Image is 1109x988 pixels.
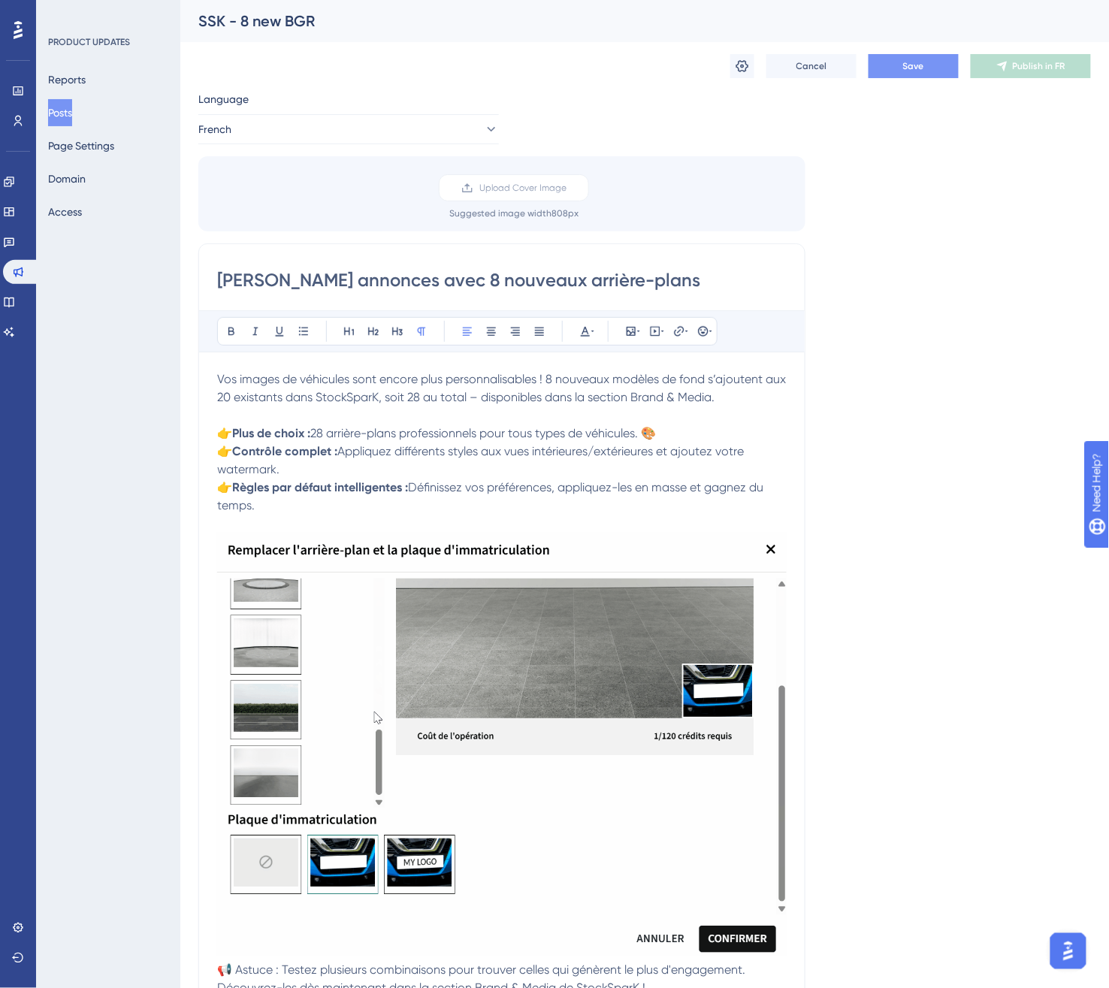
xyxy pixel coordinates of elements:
[35,4,94,22] span: Need Help?
[198,11,1053,32] div: SSK - 8 new BGR
[217,444,747,476] span: Appliquez différents styles aux vues intérieures/extérieures et ajoutez votre watermark.
[232,480,408,494] strong: Règles par défaut intelligentes :
[48,66,86,93] button: Reports
[48,36,130,48] div: PRODUCT UPDATES
[903,60,924,72] span: Save
[217,426,232,440] span: 👉
[217,268,787,292] input: Post Title
[48,99,72,126] button: Posts
[449,207,579,219] div: Suggested image width 808 px
[217,372,789,404] span: Vos images de véhicules sont encore plus personnalisables ! 8 nouveaux modèles de fond s’ajoutent...
[232,426,310,440] strong: Plus de choix :
[971,54,1091,78] button: Publish in FR
[48,198,82,225] button: Access
[479,182,567,194] span: Upload Cover Image
[232,444,337,458] strong: Contrôle complet :
[217,480,232,494] span: 👉
[766,54,857,78] button: Cancel
[310,426,656,440] span: 28 arrière-plans professionnels pour tous types de véhicules. 🎨
[48,132,114,159] button: Page Settings
[1046,929,1091,974] iframe: UserGuiding AI Assistant Launcher
[198,90,249,108] span: Language
[217,480,766,512] span: Définissez vos préférences, appliquez-les en masse et gagnez du temps.
[869,54,959,78] button: Save
[1013,60,1065,72] span: Publish in FR
[198,114,499,144] button: French
[796,60,827,72] span: Cancel
[48,165,86,192] button: Domain
[198,120,231,138] span: French
[217,444,232,458] span: 👉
